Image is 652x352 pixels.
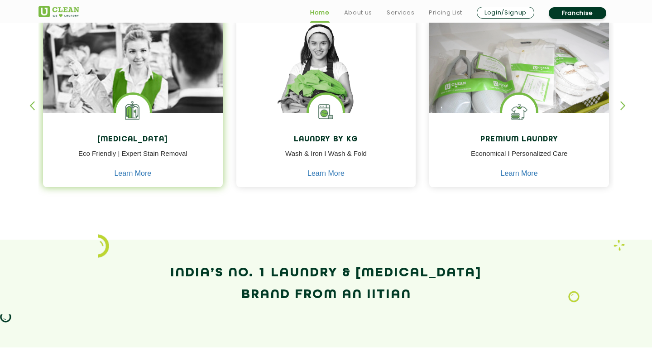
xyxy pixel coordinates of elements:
[549,7,606,19] a: Franchise
[344,7,372,18] a: About us
[429,19,609,139] img: laundry done shoes and clothes
[38,262,614,306] h2: India’s No. 1 Laundry & [MEDICAL_DATA] Brand from an IITian
[502,95,536,129] img: Shoes Cleaning
[50,135,216,144] h4: [MEDICAL_DATA]
[501,169,538,178] a: Learn More
[43,19,223,164] img: Drycleaners near me
[116,95,150,129] img: Laundry Services near me
[309,95,343,129] img: laundry washing machine
[429,7,462,18] a: Pricing List
[236,19,416,139] img: a girl with laundry basket
[307,169,345,178] a: Learn More
[477,7,534,19] a: Login/Signup
[38,6,79,17] img: UClean Laundry and Dry Cleaning
[98,234,109,258] img: icon_2.png
[387,7,414,18] a: Services
[568,291,580,303] img: Laundry
[243,135,409,144] h4: Laundry by Kg
[114,169,151,178] a: Learn More
[436,135,602,144] h4: Premium Laundry
[243,149,409,169] p: Wash & Iron I Wash & Fold
[436,149,602,169] p: Economical I Personalized Care
[50,149,216,169] p: Eco Friendly | Expert Stain Removal
[310,7,330,18] a: Home
[614,240,625,251] img: Laundry wash and iron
